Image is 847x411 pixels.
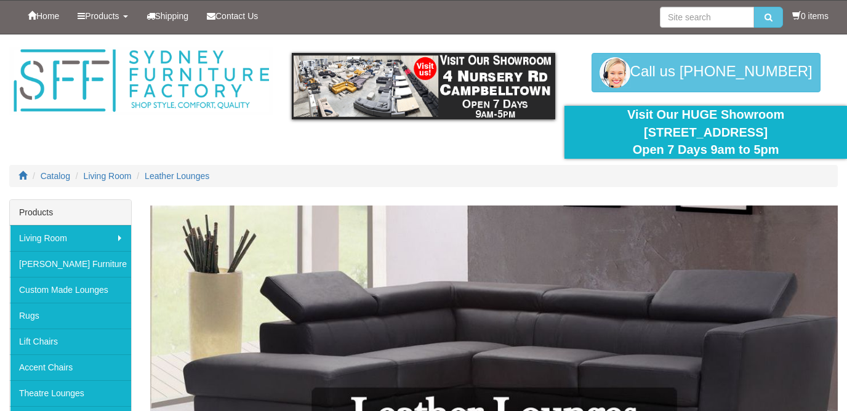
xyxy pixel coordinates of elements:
[660,7,754,28] input: Site search
[68,1,137,31] a: Products
[10,354,131,380] a: Accent Chairs
[215,11,258,21] span: Contact Us
[792,10,829,22] li: 0 items
[10,380,131,406] a: Theatre Lounges
[198,1,267,31] a: Contact Us
[292,53,556,119] img: showroom.gif
[574,106,838,159] div: Visit Our HUGE Showroom [STREET_ADDRESS] Open 7 Days 9am to 5pm
[10,277,131,303] a: Custom Made Lounges
[18,1,68,31] a: Home
[137,1,198,31] a: Shipping
[10,329,131,354] a: Lift Chairs
[41,171,70,181] a: Catalog
[85,11,119,21] span: Products
[84,171,132,181] a: Living Room
[10,200,131,225] div: Products
[36,11,59,21] span: Home
[10,251,131,277] a: [PERSON_NAME] Furniture
[155,11,189,21] span: Shipping
[9,47,273,115] img: Sydney Furniture Factory
[10,303,131,329] a: Rugs
[145,171,209,181] a: Leather Lounges
[10,225,131,251] a: Living Room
